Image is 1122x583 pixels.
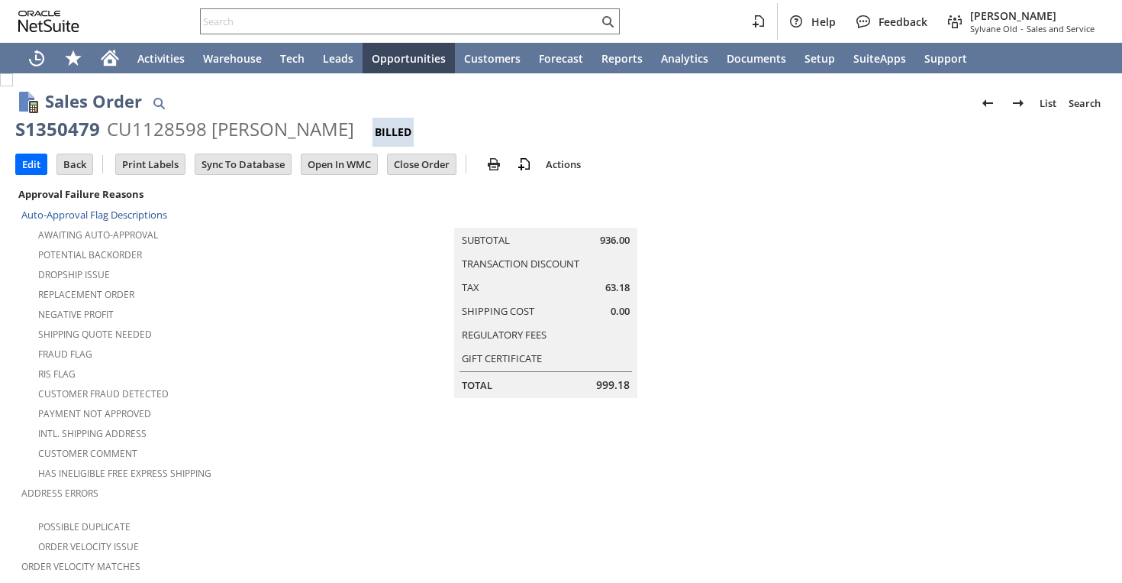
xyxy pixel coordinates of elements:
input: Open In WMC [301,154,377,174]
span: Opportunities [372,51,446,66]
a: Customers [455,43,530,73]
img: print.svg [485,155,503,173]
input: Edit [16,154,47,174]
span: Sylvane Old [970,23,1017,34]
span: Tech [280,51,305,66]
span: [PERSON_NAME] [970,8,1095,23]
input: Close Order [388,154,456,174]
a: RIS flag [38,368,76,381]
a: Actions [540,157,587,171]
span: Warehouse [203,51,262,66]
a: Potential Backorder [38,248,142,261]
input: Search [201,12,598,31]
a: Auto-Approval Flag Descriptions [21,208,167,222]
span: Help [811,15,836,29]
span: - [1020,23,1024,34]
input: Back [57,154,92,174]
div: Approval Failure Reasons [15,184,340,204]
a: Forecast [530,43,592,73]
a: Support [915,43,976,73]
a: Fraud Flag [38,348,92,361]
span: 936.00 [600,233,630,248]
svg: Shortcuts [64,49,82,67]
span: Analytics [661,51,708,66]
a: Dropship Issue [38,268,110,281]
a: Total [462,378,492,392]
h1: Sales Order [45,89,142,114]
div: Billed [372,118,414,147]
span: Leads [323,51,353,66]
a: Negative Profit [38,308,114,321]
a: Awaiting Auto-Approval [38,228,158,241]
caption: Summary [454,203,637,228]
span: 999.18 [596,377,630,393]
a: Home [92,43,128,73]
a: Possible Duplicate [38,520,131,533]
div: Shortcuts [55,43,92,73]
img: Quick Find [150,94,168,112]
a: Documents [717,43,795,73]
a: Order Velocity Matches [21,560,140,573]
a: Reports [592,43,652,73]
a: Customer Fraud Detected [38,387,169,400]
a: List [1033,91,1062,115]
span: Feedback [879,15,927,29]
a: SuiteApps [844,43,915,73]
input: Sync To Database [195,154,291,174]
img: add-record.svg [515,155,534,173]
a: Setup [795,43,844,73]
a: Tech [271,43,314,73]
a: Intl. Shipping Address [38,427,147,440]
a: Tax [462,280,479,294]
span: 0.00 [611,304,630,319]
a: Search [1062,91,1107,115]
a: Order Velocity Issue [38,540,139,553]
a: Analytics [652,43,717,73]
span: Setup [804,51,835,66]
img: Previous [979,94,997,112]
span: Forecast [539,51,583,66]
a: Has Ineligible Free Express Shipping [38,467,211,480]
a: Customer Comment [38,447,137,460]
svg: logo [18,11,79,32]
a: Activities [128,43,194,73]
a: Replacement Order [38,288,134,301]
a: Payment not approved [38,407,151,420]
a: Regulatory Fees [462,328,546,342]
a: Leads [314,43,363,73]
a: Transaction Discount [462,257,579,270]
span: Sales and Service [1027,23,1095,34]
a: Shipping Quote Needed [38,328,152,341]
div: S1350479 [15,117,100,141]
a: Address Errors [21,487,98,500]
span: Reports [601,51,643,66]
span: Customers [464,51,521,66]
span: 63.18 [605,280,630,295]
a: Warehouse [194,43,271,73]
svg: Search [598,12,617,31]
a: Opportunities [363,43,455,73]
a: Gift Certificate [462,351,542,365]
div: CU1128598 [PERSON_NAME] [107,117,354,141]
span: SuiteApps [853,51,906,66]
span: Activities [137,51,185,66]
a: Subtotal [462,233,510,247]
a: Recent Records [18,43,55,73]
span: Support [924,51,967,66]
input: Print Labels [116,154,185,174]
img: Next [1009,94,1027,112]
svg: Recent Records [27,49,46,67]
span: Documents [727,51,786,66]
a: Shipping Cost [462,304,534,318]
svg: Home [101,49,119,67]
